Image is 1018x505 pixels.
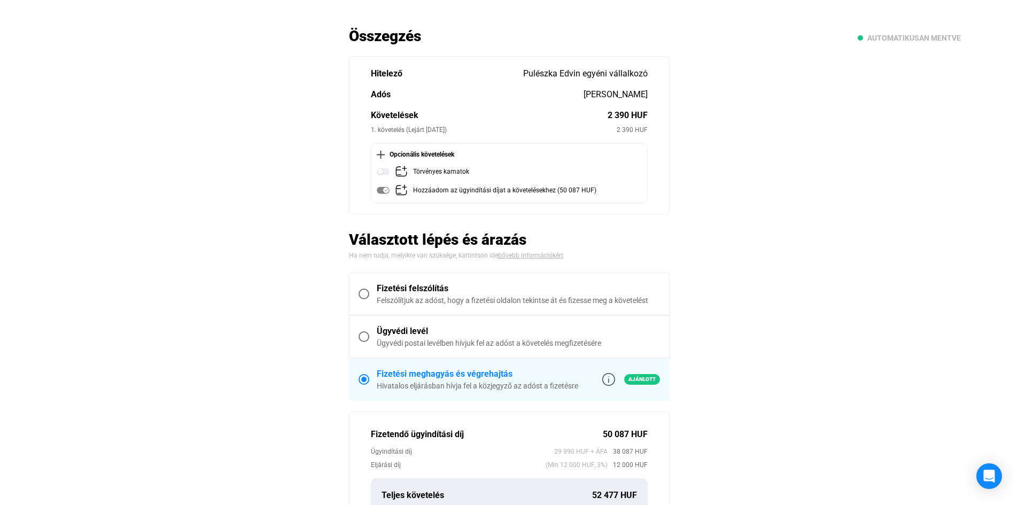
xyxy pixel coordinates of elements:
h2: Összegzés [349,27,670,45]
img: add-claim [395,184,408,197]
div: 1. követelés (Lejárt [DATE]) [371,125,617,135]
span: Ha nem tudja, melyikre van szüksége, kattintson ide [349,252,498,259]
div: Ügyindítási díj [371,446,554,457]
a: bővebb információkért [498,252,563,259]
span: (Min 12 000 HUF, 3%) [546,460,608,470]
div: Hivatalos eljárásban hívja fel a közjegyző az adóst a fizetésre [377,380,578,391]
div: 52 477 HUF [592,489,637,502]
div: 2 390 HUF [608,109,648,122]
img: toggle-off [377,165,390,178]
div: Open Intercom Messenger [976,463,1002,489]
div: Fizetendő ügyindítási díj [371,428,603,441]
span: 38 087 HUF [608,446,648,457]
img: add-claim [395,165,408,178]
div: Hitelező [371,67,523,80]
div: Fizetési meghagyás és végrehajtás [377,368,578,380]
div: Hozzáadom az ügyindítási díjat a követelésekhez (50 087 HUF) [413,184,596,197]
div: Fizetési felszólítás [377,282,660,295]
div: Eljárási díj [371,460,546,470]
span: 12 000 HUF [608,460,648,470]
div: Felszólítjuk az adóst, hogy a fizetési oldalon tekintse át és fizesse meg a követelést [377,295,660,306]
h2: Választott lépés és árazás [349,230,670,249]
div: 50 087 HUF [603,428,648,441]
div: Teljes követelés [382,489,592,502]
div: Törvényes kamatok [413,165,469,178]
div: Követelések [371,109,608,122]
div: Ügyvédi levél [377,325,660,338]
span: Ajánlott [624,374,660,385]
div: Opcionális követelések [377,149,642,160]
div: [PERSON_NAME] [584,88,648,101]
span: 29 990 HUF + ÁFA [554,446,608,457]
div: Pulészka Edvin egyéni vállalkozó [523,67,648,80]
img: toggle-on-disabled [377,184,390,197]
a: info-grey-outlineAjánlott [602,373,660,386]
div: Adós [371,88,584,101]
img: info-grey-outline [602,373,615,386]
img: plus-black [377,151,385,159]
div: 2 390 HUF [617,125,648,135]
div: Ügyvédi postai levélben hívjuk fel az adóst a követelés megfizetésére [377,338,660,348]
